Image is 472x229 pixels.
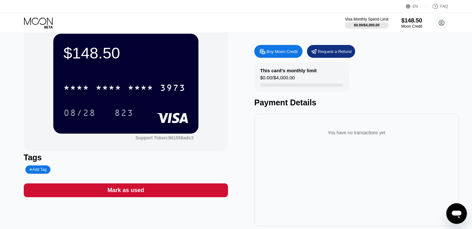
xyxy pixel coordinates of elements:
[259,124,454,142] div: You have no transactions yet
[135,135,194,140] div: Support Token: 961556adc3
[307,45,355,58] div: Request a Refund
[24,153,228,162] div: Tags
[108,187,144,194] div: Mark as used
[413,4,418,9] div: EN
[425,3,448,10] div: FAQ
[59,105,101,121] div: 08/28
[267,49,298,54] div: Buy Moon Credit
[29,167,47,172] div: Add Tag
[345,17,388,29] div: Visa Monthly Spend Limit$0.00/$4,000.00
[401,24,422,29] div: Moon Credit
[345,17,388,22] div: Visa Monthly Spend Limit
[160,84,186,94] div: 3973
[401,17,422,29] div: $148.50Moon Credit
[109,105,138,121] div: 823
[406,3,425,10] div: EN
[318,49,352,54] div: Request a Refund
[25,165,50,174] div: Add Tag
[260,75,295,84] div: $0.00 / $4,000.00
[135,135,194,140] div: Support Token:961556adc3
[254,98,459,107] div: Payment Details
[260,68,317,73] div: This card’s monthly limit
[64,44,188,62] div: $148.50
[401,17,422,24] div: $148.50
[254,45,302,58] div: Buy Moon Credit
[440,4,448,9] div: FAQ
[64,109,96,119] div: 08/28
[354,23,380,27] div: $0.00 / $4,000.00
[446,203,467,224] iframe: Przycisk umożliwiający otwarcie okna komunikatora
[24,183,228,197] div: Mark as used
[114,109,134,119] div: 823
